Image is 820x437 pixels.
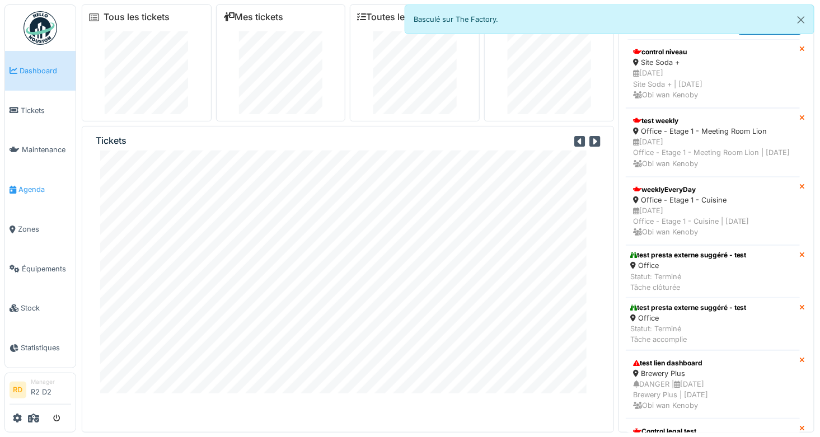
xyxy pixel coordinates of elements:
[5,249,76,289] a: Équipements
[789,5,814,35] button: Close
[626,108,800,177] a: test weekly Office - Etage 1 - Meeting Room Lion [DATE]Office - Etage 1 - Meeting Room Lion | [DA...
[633,47,793,57] div: control niveau
[104,12,170,22] a: Tous les tickets
[5,51,76,91] a: Dashboard
[633,57,793,68] div: Site Soda +
[405,4,815,34] div: Basculé sur The Factory.
[18,184,71,195] span: Agenda
[5,289,76,328] a: Stock
[630,250,747,260] div: test presta externe suggéré - test
[633,368,793,379] div: Brewery Plus
[357,12,441,22] a: Toutes les tâches
[10,382,26,398] li: RD
[96,135,126,146] h6: Tickets
[626,245,800,298] a: test presta externe suggéré - test Office Statut: TerminéTâche clôturée
[24,11,57,45] img: Badge_color-CXgf-gQk.svg
[5,91,76,130] a: Tickets
[31,378,71,402] li: R2 D2
[633,126,793,137] div: Office - Etage 1 - Meeting Room Lion
[21,303,71,313] span: Stock
[5,130,76,170] a: Maintenance
[633,116,793,126] div: test weekly
[22,264,71,274] span: Équipements
[626,298,800,350] a: test presta externe suggéré - test Office Statut: TerminéTâche accomplie
[633,426,793,436] div: Control legal test
[633,205,793,238] div: [DATE] Office - Etage 1 - Cuisine | [DATE] Obi wan Kenoby
[5,209,76,249] a: Zones
[626,177,800,246] a: weeklyEveryDay Office - Etage 1 - Cuisine [DATE]Office - Etage 1 - Cuisine | [DATE] Obi wan Kenoby
[5,328,76,368] a: Statistiques
[10,378,71,405] a: RD ManagerR2 D2
[633,68,793,100] div: [DATE] Site Soda + | [DATE] Obi wan Kenoby
[633,137,793,169] div: [DATE] Office - Etage 1 - Meeting Room Lion | [DATE] Obi wan Kenoby
[630,271,747,293] div: Statut: Terminé Tâche clôturée
[633,358,793,368] div: test lien dashboard
[21,342,71,353] span: Statistiques
[20,65,71,76] span: Dashboard
[31,378,71,386] div: Manager
[633,379,793,411] div: DANGER | [DATE] Brewery Plus | [DATE] Obi wan Kenoby
[626,39,800,108] a: control niveau Site Soda + [DATE]Site Soda + | [DATE] Obi wan Kenoby
[630,313,747,323] div: Office
[630,323,747,345] div: Statut: Terminé Tâche accomplie
[630,260,747,271] div: Office
[5,170,76,209] a: Agenda
[223,12,283,22] a: Mes tickets
[626,350,800,419] a: test lien dashboard Brewery Plus DANGER |[DATE]Brewery Plus | [DATE] Obi wan Kenoby
[21,105,71,116] span: Tickets
[18,224,71,234] span: Zones
[630,303,747,313] div: test presta externe suggéré - test
[633,195,793,205] div: Office - Etage 1 - Cuisine
[22,144,71,155] span: Maintenance
[633,185,793,195] div: weeklyEveryDay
